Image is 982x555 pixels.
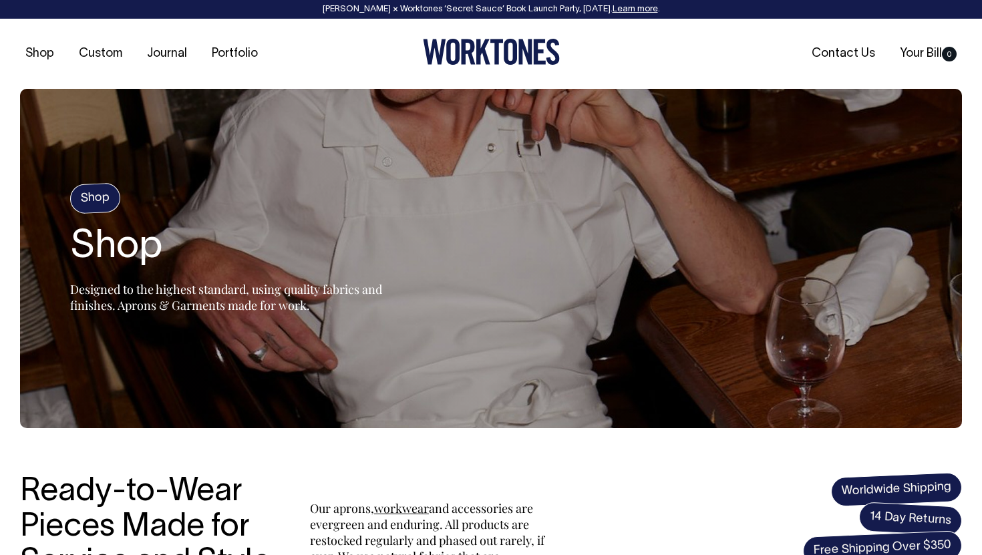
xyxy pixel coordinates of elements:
[830,472,963,507] span: Worldwide Shipping
[942,47,957,61] span: 0
[69,183,121,214] h4: Shop
[613,5,658,13] a: Learn more
[142,43,192,65] a: Journal
[206,43,263,65] a: Portfolio
[73,43,128,65] a: Custom
[20,43,59,65] a: Shop
[70,281,382,313] span: Designed to the highest standard, using quality fabrics and finishes. Aprons & Garments made for ...
[806,43,880,65] a: Contact Us
[858,502,963,536] span: 14 Day Returns
[13,5,969,14] div: [PERSON_NAME] × Worktones ‘Secret Sauce’ Book Launch Party, [DATE]. .
[374,500,429,516] a: workwear
[894,43,962,65] a: Your Bill0
[70,226,404,269] h1: Shop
